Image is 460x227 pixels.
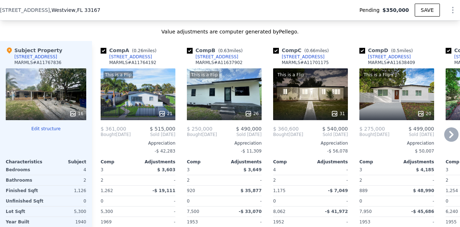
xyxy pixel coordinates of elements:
div: Comp [273,159,310,165]
span: Sold [DATE] [303,132,348,137]
div: Appreciation [187,140,262,146]
span: $ 490,000 [236,126,262,132]
div: - [139,196,175,206]
div: - [312,217,348,227]
span: $ 3,649 [244,167,262,172]
div: 26 [245,110,259,117]
span: $ 361,000 [101,126,126,132]
div: - [139,217,175,227]
div: MARMLS # A11767836 [14,60,61,65]
div: MARMLS # A11701175 [282,60,329,65]
div: [DATE] [187,132,217,137]
div: 0 [47,196,86,206]
div: Finished Sqft [6,186,45,196]
div: Appreciation [273,140,348,146]
div: Unfinished Sqft [6,196,45,206]
span: 0 [446,199,448,204]
div: Adjustments [224,159,262,165]
div: 1952 [273,217,309,227]
span: $ 275,000 [359,126,385,132]
div: - [226,196,262,206]
span: $ 360,600 [273,126,299,132]
div: Subject Property [6,47,62,54]
span: -$ 41,972 [325,209,348,214]
div: - [398,196,434,206]
span: $ 3,603 [157,167,175,172]
a: [STREET_ADDRESS] [101,54,152,60]
span: $ 499,000 [409,126,434,132]
span: , FL 33167 [75,7,100,13]
div: Year Built [6,217,45,227]
div: 31 [331,110,345,117]
span: $ 48,990 [413,188,434,193]
div: Comp [359,159,397,165]
div: [STREET_ADDRESS] [109,54,152,60]
div: 1969 [101,217,137,227]
a: [STREET_ADDRESS] [187,54,238,60]
span: 4 [273,167,276,172]
span: $ 4,185 [416,167,434,172]
div: 2 [273,175,309,185]
span: ( miles) [215,48,245,53]
div: Bathrooms [6,175,45,185]
span: 0.66 [306,48,316,53]
div: Adjustments [138,159,175,165]
div: 1953 [187,217,223,227]
span: 889 [359,188,368,193]
div: Comp B [187,47,245,54]
span: 0 [359,199,362,204]
div: MARMLS # A11764192 [109,60,156,65]
div: 1,126 [47,186,86,196]
span: Pending [359,6,382,14]
button: SAVE [415,4,440,17]
div: 4 [47,165,86,175]
div: Subject [46,159,86,165]
span: 0.63 [220,48,230,53]
div: Lot Sqft [6,206,45,217]
div: Comp D [359,47,416,54]
div: 2 [359,175,395,185]
div: Comp A [101,47,159,54]
span: $350,000 [382,6,409,14]
span: $ 50,007 [415,149,434,154]
span: -$ 19,111 [152,188,175,193]
span: -$ 7,049 [328,188,348,193]
span: -$ 45,686 [411,209,434,214]
button: Edit structure [6,126,86,132]
span: 3 [359,167,362,172]
span: Sold [DATE] [390,132,434,137]
div: - [139,175,175,185]
div: [DATE] [273,132,303,137]
div: - [226,217,262,227]
div: [DATE] [359,132,390,137]
span: , Westview [50,6,100,14]
div: This is a Flip [103,71,133,78]
div: Adjustments [397,159,434,165]
span: 0.5 [393,48,400,53]
span: 3 [101,167,103,172]
span: 3 [187,167,190,172]
span: -$ 11,309 [241,149,262,154]
div: - [398,217,434,227]
div: - [226,175,262,185]
div: 5,300 [47,206,86,217]
div: Comp [101,159,138,165]
span: -$ 33,070 [239,209,262,214]
span: $ 35,877 [240,188,262,193]
div: 21 [158,110,172,117]
span: 0 [187,199,190,204]
span: Sold [DATE] [217,132,262,137]
div: [DATE] [101,132,131,137]
span: $ 250,000 [187,126,212,132]
div: 1940 [47,217,86,227]
div: - [139,206,175,217]
span: Bought [101,132,116,137]
div: 20 [417,110,431,117]
span: Bought [273,132,289,137]
span: 0 [273,199,276,204]
span: 5,300 [101,209,113,214]
div: This is a Flip [362,71,392,78]
div: 1953 [359,217,395,227]
span: $ 540,000 [322,126,348,132]
div: - [312,196,348,206]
